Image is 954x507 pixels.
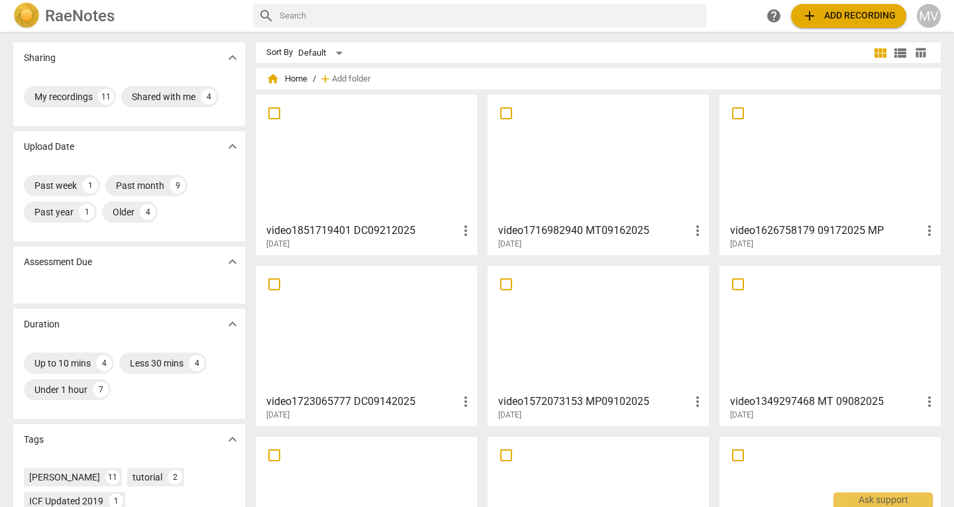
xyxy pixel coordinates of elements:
[319,72,332,85] span: add
[298,42,347,64] div: Default
[45,7,115,25] h2: RaeNotes
[98,89,114,105] div: 11
[458,223,474,239] span: more_vert
[223,137,242,156] button: Show more
[892,45,908,61] span: view_list
[802,8,818,24] span: add
[132,471,162,484] div: tutorial
[498,239,521,250] span: [DATE]
[873,45,888,61] span: view_module
[223,314,242,334] button: Show more
[833,492,933,507] div: Ask support
[730,410,753,421] span: [DATE]
[225,431,240,447] span: expand_more
[260,99,472,249] a: video1851719401 DC09212025[DATE]
[132,90,195,103] div: Shared with me
[922,223,937,239] span: more_vert
[24,433,44,447] p: Tags
[730,223,922,239] h3: video1626758179 09172025 MP
[34,383,87,396] div: Under 1 hour
[730,239,753,250] span: [DATE]
[225,50,240,66] span: expand_more
[266,223,458,239] h3: video1851719401 DC09212025
[280,5,701,27] input: Search
[492,270,704,420] a: video1572073153 MP09102025[DATE]
[492,99,704,249] a: video1716982940 MT09162025[DATE]
[724,99,936,249] a: video1626758179 09172025 MP[DATE]
[223,48,242,68] button: Show more
[890,43,910,63] button: List view
[113,205,134,219] div: Older
[266,394,458,410] h3: video1723065777 DC09142025
[498,223,690,239] h3: video1716982940 MT09162025
[225,316,240,332] span: expand_more
[140,204,156,220] div: 4
[225,254,240,270] span: expand_more
[79,204,95,220] div: 1
[24,51,56,65] p: Sharing
[29,471,100,484] div: [PERSON_NAME]
[116,179,164,192] div: Past month
[189,355,205,371] div: 4
[34,90,93,103] div: My recordings
[201,89,217,105] div: 4
[871,43,890,63] button: Tile view
[922,394,937,410] span: more_vert
[332,74,370,84] span: Add folder
[266,48,293,58] div: Sort By
[690,223,706,239] span: more_vert
[313,74,316,84] span: /
[223,429,242,449] button: Show more
[13,3,242,29] a: LogoRaeNotes
[802,8,896,24] span: Add recording
[24,140,74,154] p: Upload Date
[910,43,930,63] button: Table view
[498,410,521,421] span: [DATE]
[266,410,290,421] span: [DATE]
[762,4,786,28] a: Help
[24,255,92,269] p: Assessment Due
[225,139,240,154] span: expand_more
[223,252,242,272] button: Show more
[170,178,185,194] div: 9
[93,382,109,398] div: 7
[266,72,280,85] span: home
[96,355,112,371] div: 4
[766,8,782,24] span: help
[34,205,74,219] div: Past year
[34,357,91,370] div: Up to 10 mins
[168,470,182,484] div: 2
[458,394,474,410] span: more_vert
[791,4,906,28] button: Upload
[34,179,77,192] div: Past week
[690,394,706,410] span: more_vert
[266,239,290,250] span: [DATE]
[260,270,472,420] a: video1723065777 DC09142025[DATE]
[498,394,690,410] h3: video1572073153 MP09102025
[917,4,941,28] button: MV
[13,3,40,29] img: Logo
[24,317,60,331] p: Duration
[914,46,927,59] span: table_chart
[730,394,922,410] h3: video1349297468 MT 09082025
[724,270,936,420] a: video1349297468 MT 09082025[DATE]
[266,72,307,85] span: Home
[105,470,120,484] div: 11
[258,8,274,24] span: search
[130,357,184,370] div: Less 30 mins
[82,178,98,194] div: 1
